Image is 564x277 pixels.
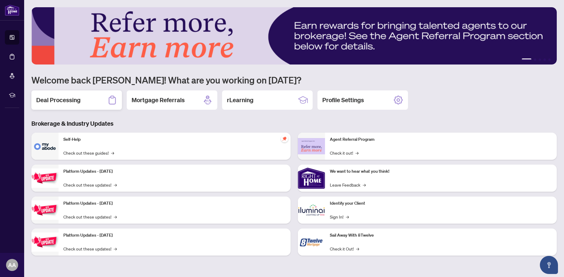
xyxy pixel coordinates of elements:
[534,58,536,61] button: 2
[63,232,286,239] p: Platform Updates - [DATE]
[8,261,16,269] span: AA
[330,181,366,188] a: Leave Feedback→
[63,136,286,143] p: Self-Help
[298,165,325,192] img: We want to hear what you think!
[356,245,359,252] span: →
[63,181,117,188] a: Check out these updates!→
[330,213,349,220] a: Sign In!→
[31,168,59,187] img: Platform Updates - July 21, 2025
[548,58,551,61] button: 5
[227,96,253,104] h2: rLearning
[114,213,117,220] span: →
[330,168,552,175] p: We want to hear what you think!
[132,96,185,104] h2: Mortgage Referrals
[111,150,114,156] span: →
[114,181,117,188] span: →
[298,138,325,155] img: Agent Referral Program
[63,168,286,175] p: Platform Updates - [DATE]
[63,245,117,252] a: Check out these updates!→
[355,150,358,156] span: →
[330,136,552,143] p: Agent Referral Program
[31,133,59,160] img: Self-Help
[31,74,557,86] h1: Welcome back [PERSON_NAME]! What are you working on [DATE]?
[36,96,81,104] h2: Deal Processing
[522,58,531,61] button: 1
[322,96,364,104] h2: Profile Settings
[363,181,366,188] span: →
[330,232,552,239] p: Sail Away With 8Twelve
[281,135,288,142] span: pushpin
[543,58,546,61] button: 4
[5,5,19,16] img: logo
[31,7,557,65] img: Slide 0
[31,119,557,128] h3: Brokerage & Industry Updates
[31,200,59,219] img: Platform Updates - July 8, 2025
[31,232,59,251] img: Platform Updates - June 23, 2025
[330,200,552,207] p: Identify your Client
[330,150,358,156] a: Check it out!→
[346,213,349,220] span: →
[298,228,325,256] img: Sail Away With 8Twelve
[539,58,541,61] button: 3
[330,245,359,252] a: Check it Out!→
[114,245,117,252] span: →
[63,200,286,207] p: Platform Updates - [DATE]
[63,213,117,220] a: Check out these updates!→
[540,256,558,274] button: Open asap
[298,197,325,224] img: Identify your Client
[63,150,114,156] a: Check out these guides!→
